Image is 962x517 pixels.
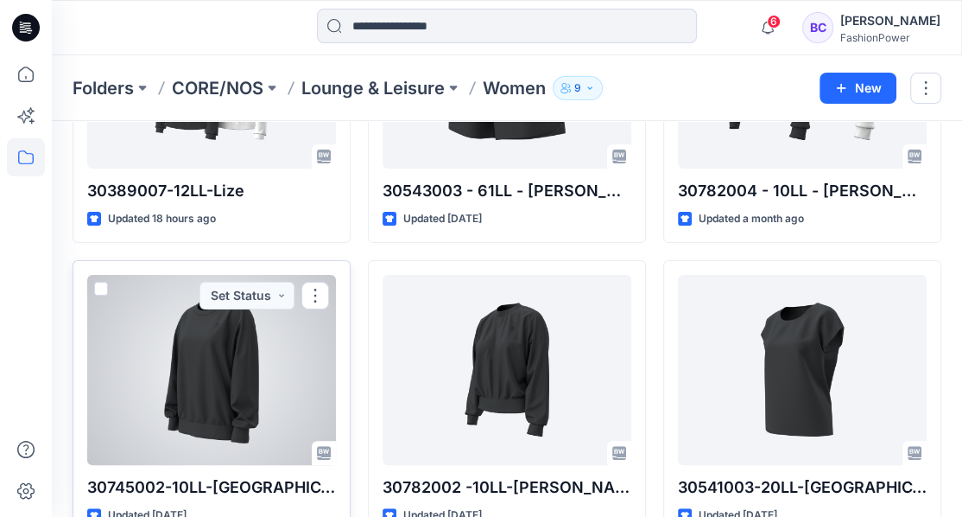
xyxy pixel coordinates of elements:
[767,15,781,29] span: 6
[840,10,940,31] div: [PERSON_NAME]
[699,210,804,228] p: Updated a month ago
[403,210,482,228] p: Updated [DATE]
[87,476,336,500] p: 30745002-10LL-[GEOGRAPHIC_DATA]
[383,179,631,203] p: 30543003 - 61LL - [PERSON_NAME]
[678,275,927,465] a: 30541003-20LL-Lara
[802,12,833,43] div: BC
[383,476,631,500] p: 30782002 -10LL-[PERSON_NAME]
[678,179,927,203] p: 30782004 - 10LL - [PERSON_NAME]
[73,76,134,100] a: Folders
[574,79,581,98] p: 9
[108,210,216,228] p: Updated 18 hours ago
[820,73,896,104] button: New
[383,275,631,465] a: 30782002 -10LL-Maggie
[840,31,940,44] div: FashionPower
[87,275,336,465] a: 30745002-10LL-Mara
[483,76,546,100] p: Women
[172,76,263,100] a: CORE/NOS
[87,179,336,203] p: 30389007-12LL-Lize
[678,476,927,500] p: 30541003-20LL-[GEOGRAPHIC_DATA]
[553,76,603,100] button: 9
[301,76,445,100] a: Lounge & Leisure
